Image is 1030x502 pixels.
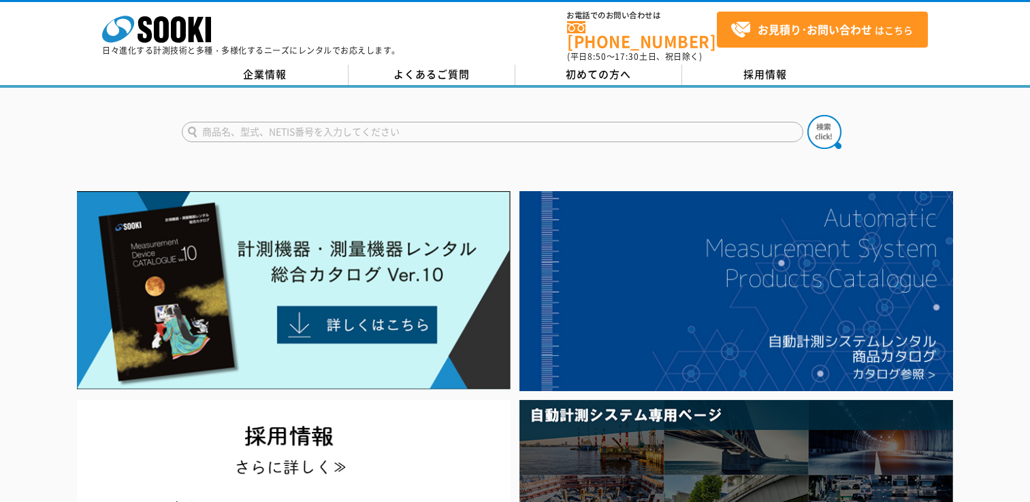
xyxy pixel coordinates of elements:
[567,50,702,63] span: (平日 ～ 土日、祝日除く)
[567,12,717,20] span: お電話でのお問い合わせは
[519,191,953,391] img: 自動計測システムカタログ
[682,65,849,85] a: 採用情報
[349,65,515,85] a: よくあるご質問
[717,12,928,48] a: お見積り･お問い合わせはこちら
[102,46,400,54] p: 日々進化する計測技術と多種・多様化するニーズにレンタルでお応えします。
[515,65,682,85] a: 初めての方へ
[807,115,841,149] img: btn_search.png
[567,21,717,49] a: [PHONE_NUMBER]
[730,20,913,40] span: はこちら
[182,122,803,142] input: 商品名、型式、NETIS番号を入力してください
[615,50,639,63] span: 17:30
[588,50,607,63] span: 8:50
[758,21,872,37] strong: お見積り･お問い合わせ
[77,191,511,390] img: Catalog Ver10
[182,65,349,85] a: 企業情報
[566,67,631,82] span: 初めての方へ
